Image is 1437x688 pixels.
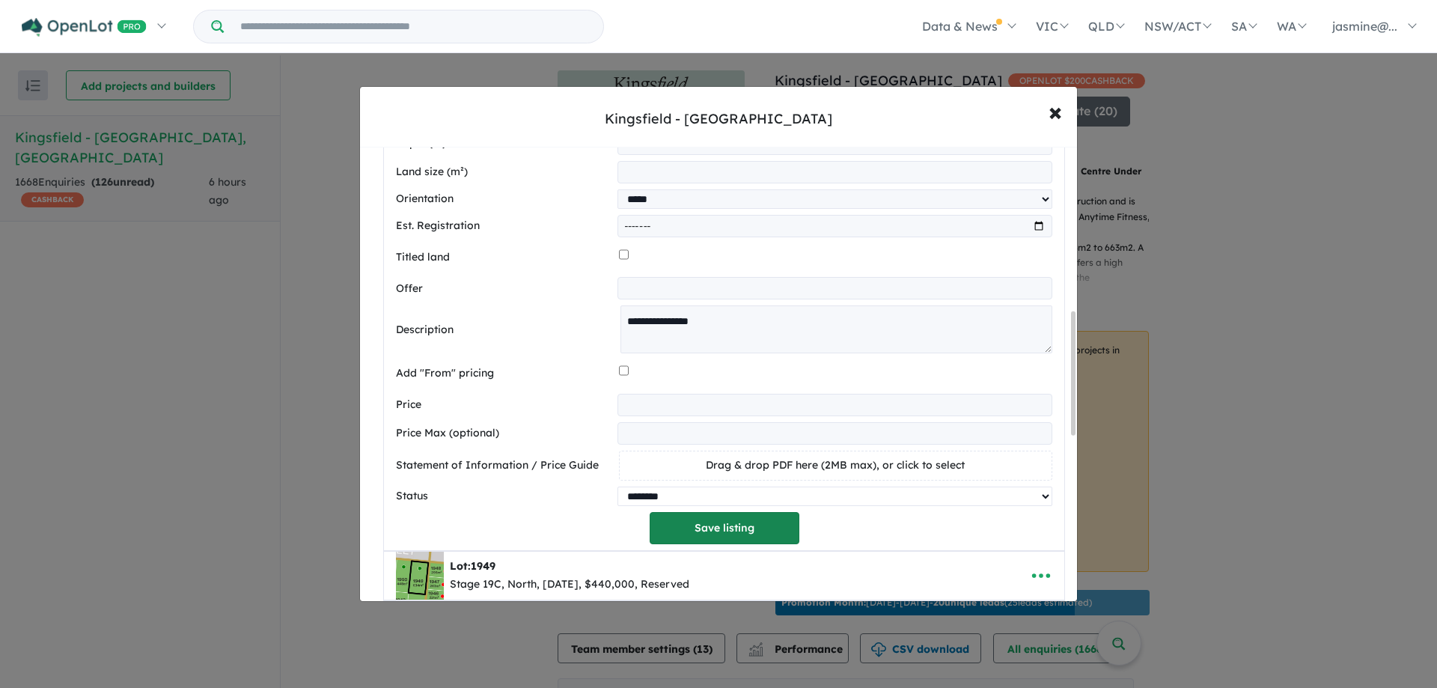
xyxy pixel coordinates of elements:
[1049,95,1062,127] span: ×
[650,512,799,544] button: Save listing
[396,424,611,442] label: Price Max (optional)
[396,321,614,339] label: Description
[605,109,832,129] div: Kingsfield - [GEOGRAPHIC_DATA]
[471,559,495,573] span: 1949
[396,365,613,383] label: Add "From" pricing
[396,280,611,298] label: Offer
[227,10,600,43] input: Try estate name, suburb, builder or developer
[396,457,613,475] label: Statement of Information / Price Guide
[706,458,965,472] span: Drag & drop PDF here (2MB max), or click to select
[22,18,147,37] img: Openlot PRO Logo White
[450,576,689,594] div: Stage 19C, North, [DATE], $440,000, Reserved
[396,487,611,505] label: Status
[450,559,495,573] b: Lot:
[396,396,611,414] label: Price
[396,163,611,181] label: Land size (m²)
[396,190,611,208] label: Orientation
[396,552,444,600] img: Kingsfield%20-%20Sunbury%20-%20Lot%201949___1743719546.jpg
[396,217,611,235] label: Est. Registration
[1332,19,1397,34] span: jasmine@...
[396,601,444,649] img: Kingsfield%20-%20Sunbury%20-%20Lot%202002___1753617338.jpg
[396,249,613,267] label: Titled land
